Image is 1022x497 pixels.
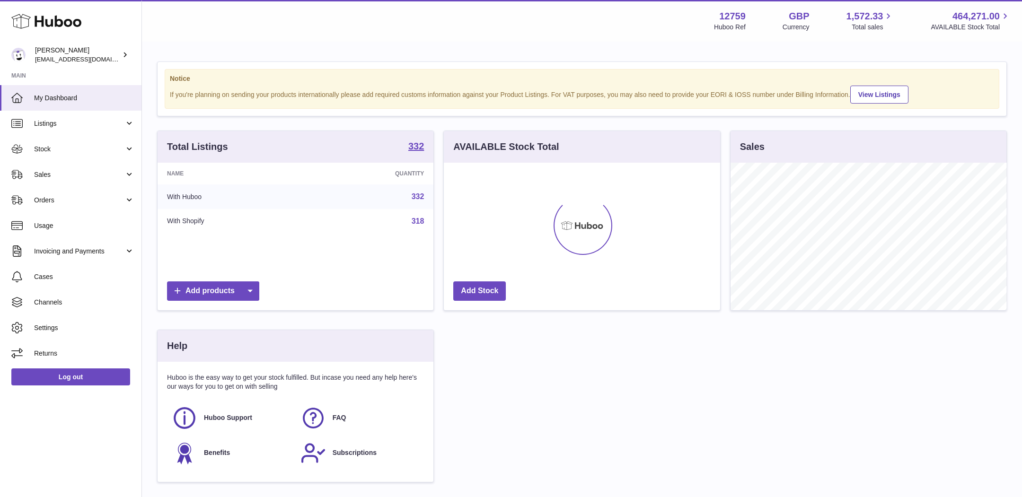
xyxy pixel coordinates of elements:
span: Stock [34,145,124,154]
span: Total sales [852,23,894,32]
a: Add products [167,281,259,301]
h3: Help [167,340,187,352]
th: Name [158,163,307,184]
span: [EMAIL_ADDRESS][DOMAIN_NAME] [35,55,139,63]
a: Add Stock [453,281,506,301]
span: Huboo Support [204,413,252,422]
span: FAQ [333,413,346,422]
span: Usage [34,221,134,230]
span: Benefits [204,448,230,457]
span: Cases [34,272,134,281]
div: If you're planning on sending your products internationally please add required customs informati... [170,84,994,104]
span: Listings [34,119,124,128]
span: Returns [34,349,134,358]
h3: Total Listings [167,140,228,153]
span: Settings [34,323,134,332]
span: AVAILABLE Stock Total [931,23,1011,32]
a: Huboo Support [172,405,291,431]
span: Channels [34,298,134,307]
span: Subscriptions [333,448,377,457]
a: 332 [412,192,424,201]
a: Log out [11,368,130,385]
td: With Huboo [158,184,307,209]
span: 464,271.00 [952,10,1000,23]
a: 1,572.33 Total sales [846,10,894,32]
a: 464,271.00 AVAILABLE Stock Total [931,10,1011,32]
a: 318 [412,217,424,225]
span: Orders [34,196,124,205]
a: View Listings [850,86,908,104]
h3: Sales [740,140,765,153]
div: Huboo Ref [714,23,746,32]
strong: 332 [408,141,424,151]
img: sofiapanwar@unndr.com [11,48,26,62]
a: FAQ [300,405,420,431]
strong: Notice [170,74,994,83]
a: 332 [408,141,424,153]
td: With Shopify [158,209,307,234]
h3: AVAILABLE Stock Total [453,140,559,153]
span: Invoicing and Payments [34,247,124,256]
th: Quantity [307,163,434,184]
a: Subscriptions [300,440,420,466]
span: 1,572.33 [846,10,883,23]
p: Huboo is the easy way to get your stock fulfilled. But incase you need any help here's our ways f... [167,373,424,391]
a: Benefits [172,440,291,466]
div: Currency [783,23,810,32]
strong: 12759 [719,10,746,23]
span: Sales [34,170,124,179]
span: My Dashboard [34,94,134,103]
div: [PERSON_NAME] [35,46,120,64]
strong: GBP [789,10,809,23]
